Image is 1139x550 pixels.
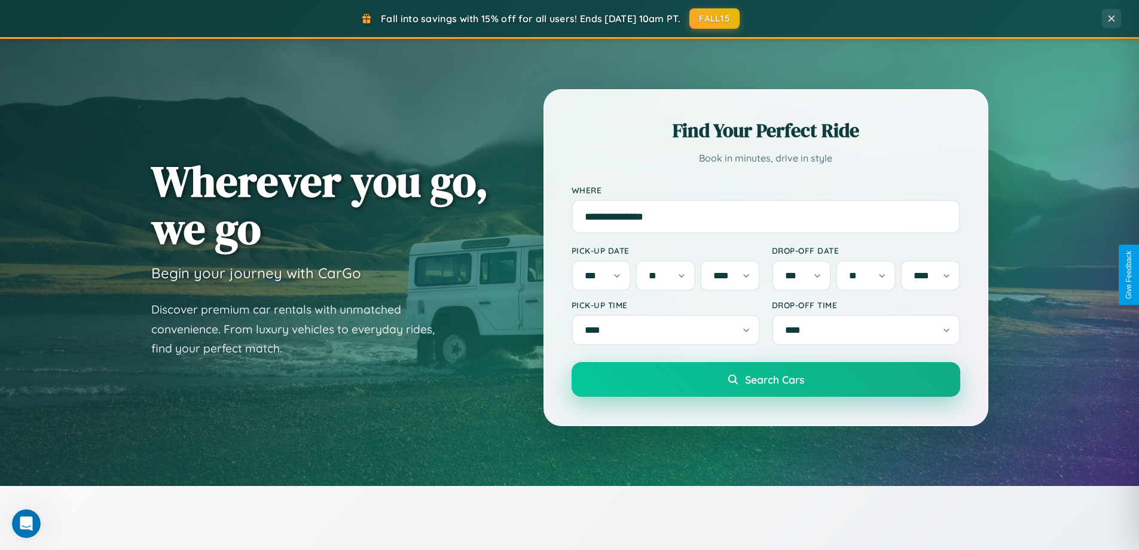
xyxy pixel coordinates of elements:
span: Search Cars [745,373,804,386]
h2: Find Your Perfect Ride [572,117,960,144]
span: Fall into savings with 15% off for all users! Ends [DATE] 10am PT. [381,13,680,25]
label: Drop-off Time [772,300,960,310]
p: Book in minutes, drive in style [572,150,960,167]
label: Pick-up Date [572,245,760,256]
iframe: Intercom live chat [12,509,41,538]
label: Where [572,185,960,195]
h1: Wherever you go, we go [151,157,488,252]
p: Discover premium car rentals with unmatched convenience. From luxury vehicles to everyday rides, ... [151,300,450,358]
button: FALL15 [689,8,740,29]
label: Pick-up Time [572,300,760,310]
label: Drop-off Date [772,245,960,256]
div: Give Feedback [1125,251,1133,299]
button: Search Cars [572,362,960,397]
h3: Begin your journey with CarGo [151,264,361,282]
